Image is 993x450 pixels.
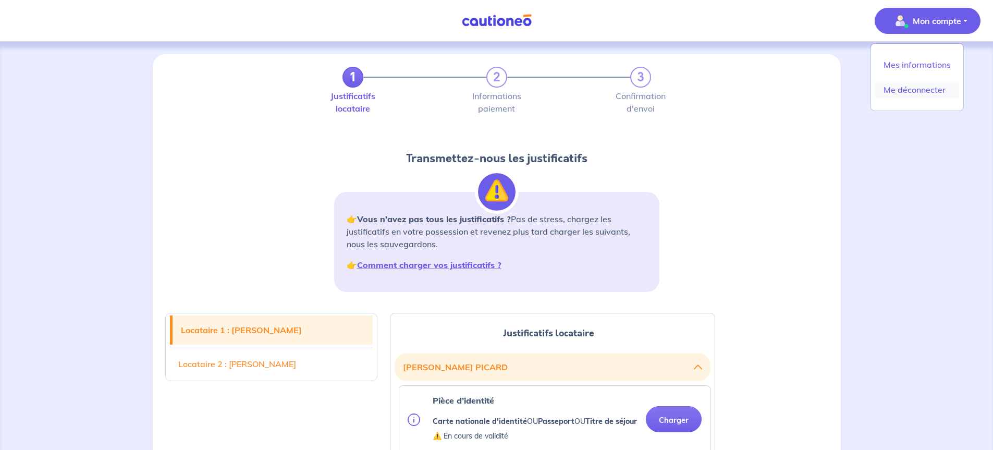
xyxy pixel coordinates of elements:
[403,357,702,377] button: [PERSON_NAME] PICARD
[170,349,373,379] a: Locataire 2 : [PERSON_NAME]
[408,413,420,426] img: info.svg
[357,260,501,270] a: Comment charger vos justificatifs ?
[538,417,574,426] strong: Passeport
[173,315,373,345] a: Locataire 1 : [PERSON_NAME]
[433,430,637,442] p: ⚠️ En cours de validité
[503,326,594,340] span: Justificatifs locataire
[347,213,647,250] p: 👉 Pas de stress, chargez les justificatifs en votre possession et revenez plus tard charger les s...
[585,417,637,426] strong: Titre de séjour
[892,13,909,29] img: illu_account_valid_menu.svg
[433,395,494,406] strong: Pièce d’identité
[478,173,516,211] img: illu_alert.svg
[433,415,637,428] p: OU OU
[875,81,959,98] a: Me déconnecter
[486,92,507,113] label: Informations paiement
[433,417,527,426] strong: Carte nationale d'identité
[342,92,363,113] label: Justificatifs locataire
[875,56,959,73] a: Mes informations
[871,43,964,111] div: illu_account_valid_menu.svgMon compte
[334,150,659,167] h2: Transmettez-nous les justificatifs
[875,8,980,34] button: illu_account_valid_menu.svgMon compte
[342,67,363,88] a: 1
[347,259,647,271] p: 👉
[630,92,651,113] label: Confirmation d'envoi
[458,14,536,27] img: Cautioneo
[357,214,511,224] strong: Vous n’avez pas tous les justificatifs ?
[646,406,702,432] button: Charger
[913,15,961,27] p: Mon compte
